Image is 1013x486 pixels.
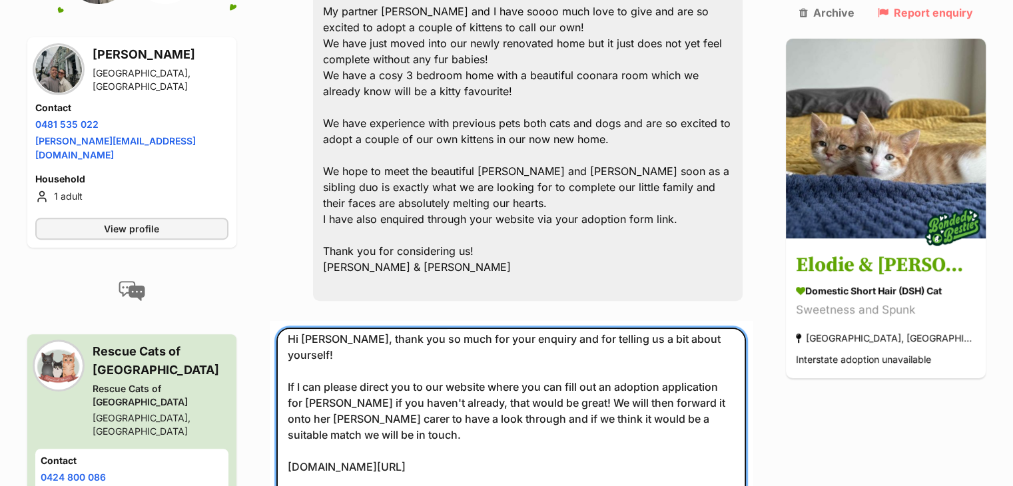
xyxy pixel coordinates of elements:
img: conversation-icon-4a6f8262b818ee0b60e3300018af0b2d0b884aa5de6e9bcb8d3d4eeb1a70a7c4.svg [119,281,145,301]
div: Domestic Short Hair (DSH) Cat [796,284,976,298]
a: Archive [799,7,854,19]
div: [GEOGRAPHIC_DATA], [GEOGRAPHIC_DATA] [93,67,228,93]
h3: Rescue Cats of [GEOGRAPHIC_DATA] [93,342,228,379]
h4: Household [35,172,228,186]
span: View profile [104,222,159,236]
span: Interstate adoption unavailable [796,354,931,365]
img: Rescue Cats of Melbourne profile pic [35,342,82,389]
div: [GEOGRAPHIC_DATA], [GEOGRAPHIC_DATA] [796,330,976,348]
a: Elodie & [PERSON_NAME] Domestic Short Hair (DSH) Cat Sweetness and Spunk [GEOGRAPHIC_DATA], [GEOG... [786,241,986,379]
div: Sweetness and Spunk [796,302,976,320]
a: Report enquiry [878,7,973,19]
img: Elodie & Etienne [786,39,986,238]
img: Greta profile pic [35,46,82,93]
a: View profile [35,218,228,240]
li: 1 adult [35,188,228,204]
div: Rescue Cats of [GEOGRAPHIC_DATA] [93,382,228,409]
a: 0481 535 022 [35,119,99,130]
div: [GEOGRAPHIC_DATA], [GEOGRAPHIC_DATA] [93,411,228,438]
h3: [PERSON_NAME] [93,45,228,64]
h4: Contact [41,454,223,467]
h4: Contact [35,101,228,115]
a: [PERSON_NAME][EMAIL_ADDRESS][DOMAIN_NAME] [35,135,196,160]
a: 0424 800 086 [41,471,106,483]
h3: Elodie & [PERSON_NAME] [796,251,976,281]
img: bonded besties [919,194,986,261]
